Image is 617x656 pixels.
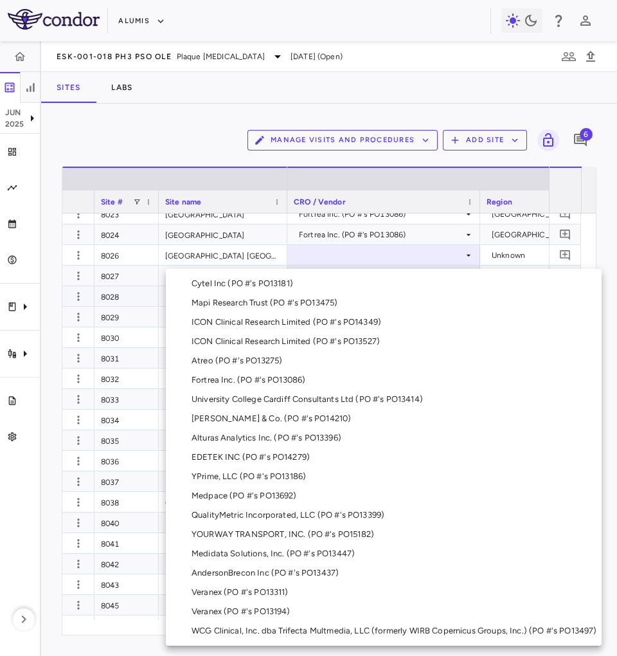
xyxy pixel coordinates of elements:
[192,297,343,309] div: Mapi Research Trust (PO #'s PO13475)
[192,355,287,367] div: Atreo (PO #'s PO13275)
[192,509,389,521] div: QualityMetric Incorporated, LLC (PO #'s PO13399)
[192,394,428,405] div: University College Cardiff Consultants Ltd (PO #'s PO13414)
[192,567,344,579] div: AndersonBrecon Inc (PO #'s PO13437)
[192,278,298,289] div: Cytel Inc (PO #'s PO13181)
[192,606,296,617] div: Veranex (PO #'s PO13194)
[192,374,310,386] div: Fortrea Inc. (PO #'s PO13086)
[192,413,356,424] div: [PERSON_NAME] & Co. (PO #'s PO14210)
[192,490,302,502] div: Medpace (PO #'s PO13692)
[192,432,346,444] div: Alturas Analytics Inc. (PO #'s PO13396)
[192,625,602,637] div: WCG Clinical, Inc. dba Trifecta Multmedia, LLC (formerly WIRB Copernicus Groups, Inc.) (PO #'s PO...
[192,587,294,598] div: Veranex (PO #'s PO13311)
[192,548,360,560] div: Medidata Solutions, Inc. (PO #'s PO13447)
[192,451,315,463] div: EDETEK INC (PO #'s PO14279)
[192,316,386,328] div: ICON Clinical Research Limited (PO #'s PO14349)
[192,529,379,540] div: YOURWAY TRANSPORT, INC. (PO #'s PO15182)
[192,336,385,347] div: ICON Clinical Research Limited (PO #'s PO13527)
[192,471,311,482] div: YPrime, LLC (PO #'s PO13186)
